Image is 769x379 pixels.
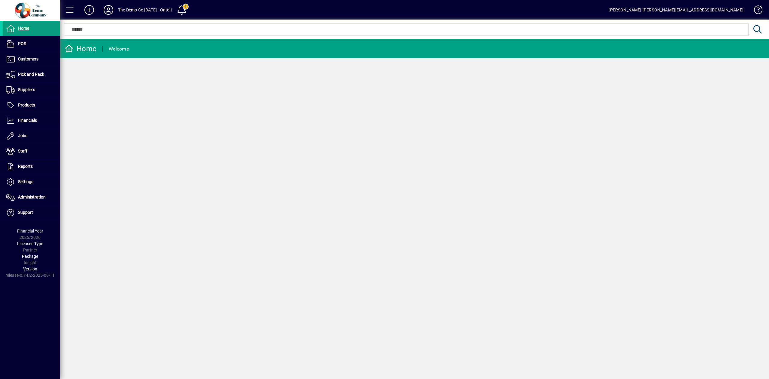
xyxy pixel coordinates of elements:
[18,41,26,46] span: POS
[3,36,60,51] a: POS
[3,174,60,189] a: Settings
[18,210,33,215] span: Support
[18,133,27,138] span: Jobs
[109,44,129,54] div: Welcome
[22,254,38,259] span: Package
[749,1,761,21] a: Knowledge Base
[18,26,29,31] span: Home
[3,113,60,128] a: Financials
[3,205,60,220] a: Support
[3,82,60,97] a: Suppliers
[18,57,38,61] span: Customers
[18,149,27,153] span: Staff
[18,179,33,184] span: Settings
[3,144,60,159] a: Staff
[3,52,60,67] a: Customers
[609,5,743,15] div: [PERSON_NAME] [PERSON_NAME][EMAIL_ADDRESS][DOMAIN_NAME]
[17,229,43,233] span: Financial Year
[3,67,60,82] a: Pick and Pack
[3,98,60,113] a: Products
[18,118,37,123] span: Financials
[17,241,43,246] span: Licensee Type
[80,5,99,15] button: Add
[23,267,37,271] span: Version
[18,164,33,169] span: Reports
[18,72,44,77] span: Pick and Pack
[18,87,35,92] span: Suppliers
[99,5,118,15] button: Profile
[3,190,60,205] a: Administration
[3,159,60,174] a: Reports
[118,5,172,15] div: The Demo Co [DATE] - Ontoit
[3,128,60,143] a: Jobs
[65,44,96,54] div: Home
[18,103,35,107] span: Products
[18,195,46,199] span: Administration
